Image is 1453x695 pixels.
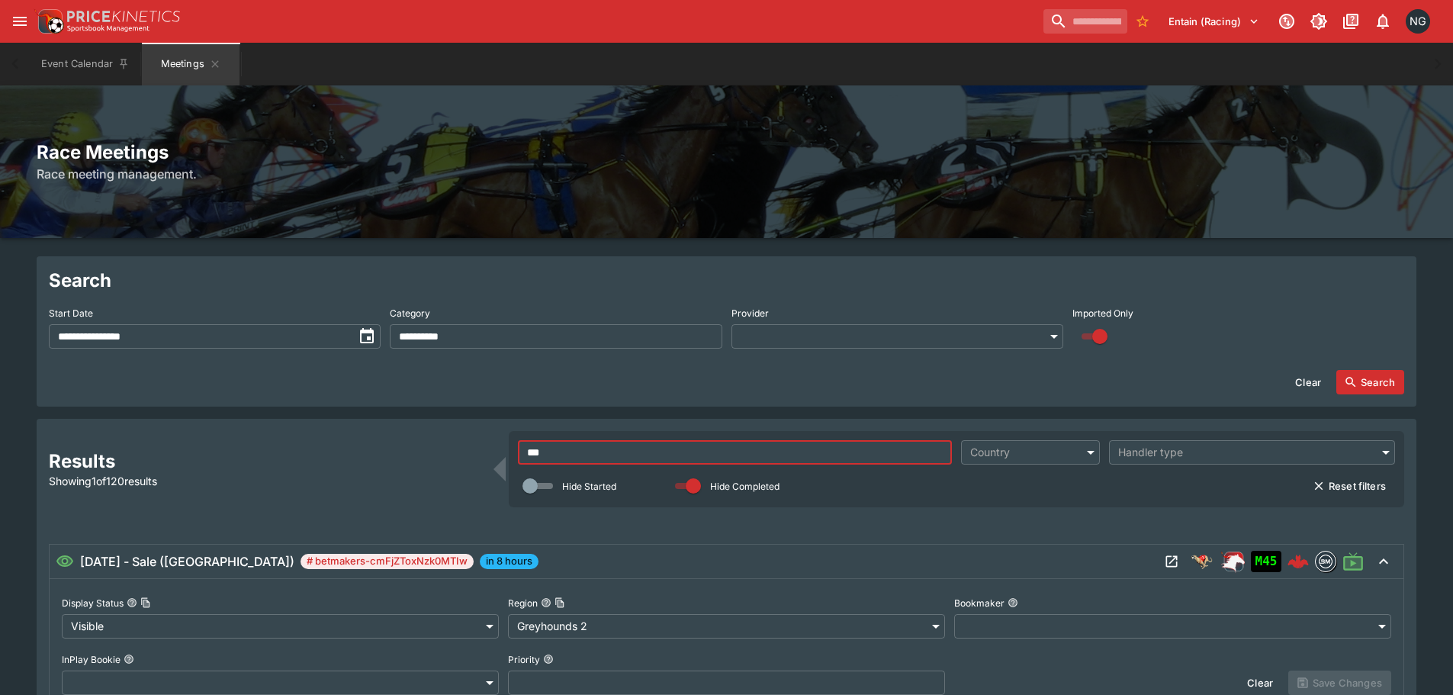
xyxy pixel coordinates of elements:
p: Imported Only [1072,307,1133,320]
p: Category [390,307,430,320]
button: Select Tenant [1159,9,1268,34]
img: logo-cerberus--red.svg [1287,551,1309,572]
button: Notifications [1369,8,1397,35]
button: Reset filters [1304,474,1395,498]
button: Search [1336,370,1404,394]
p: InPlay Bookie [62,653,121,666]
button: open drawer [6,8,34,35]
img: PriceKinetics [67,11,180,22]
h6: Race meeting management. [37,165,1416,183]
svg: Live [1342,551,1364,572]
h2: Results [49,449,484,473]
button: RegionCopy To Clipboard [541,597,551,608]
button: Priority [543,654,554,664]
img: betmakers.png [1316,552,1336,571]
button: Copy To Clipboard [140,597,151,608]
button: toggle date time picker [353,323,381,350]
h2: Race Meetings [37,140,1416,164]
button: Copy To Clipboard [555,597,565,608]
svg: Visible [56,552,74,571]
button: Display StatusCopy To Clipboard [127,597,137,608]
p: Showing 1 of 120 results [49,473,484,489]
p: Priority [508,653,540,666]
button: Open Meeting [1159,549,1184,574]
div: Greyhounds 2 [508,614,945,639]
button: Nick Goss [1401,5,1435,38]
div: ParallelRacing Handler [1220,549,1245,574]
button: Meetings [142,43,239,85]
p: Provider [731,307,769,320]
p: Display Status [62,597,124,610]
button: InPlay Bookie [124,654,134,664]
div: greyhound_racing [1190,549,1214,574]
button: Documentation [1337,8,1365,35]
img: PriceKinetics Logo [34,6,64,37]
p: Hide Started [562,480,616,493]
input: search [1043,9,1127,34]
div: Country [970,445,1075,460]
button: Clear [1238,671,1282,695]
button: Toggle light/dark mode [1305,8,1332,35]
button: No Bookmarks [1130,9,1155,34]
span: # betmakers-cmFjZToxNzk0MTIw [301,554,474,569]
p: Start Date [49,307,93,320]
button: Event Calendar [32,43,139,85]
div: Visible [62,614,499,639]
p: Region [508,597,538,610]
div: Imported to Jetbet as OPEN [1251,551,1281,572]
button: Bookmaker [1008,597,1018,608]
p: Bookmaker [954,597,1005,610]
div: Handler type [1118,445,1371,460]
h2: Search [49,269,1404,292]
button: Clear [1286,370,1330,394]
div: betmakers [1315,551,1336,572]
p: Hide Completed [710,480,780,493]
div: Nick Goss [1406,9,1430,34]
img: Sportsbook Management [67,25,149,32]
img: racing.png [1220,549,1245,574]
button: Connected to PK [1273,8,1300,35]
h6: [DATE] - Sale ([GEOGRAPHIC_DATA]) [80,552,294,571]
img: greyhound_racing.png [1190,549,1214,574]
span: in 8 hours [480,554,538,569]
